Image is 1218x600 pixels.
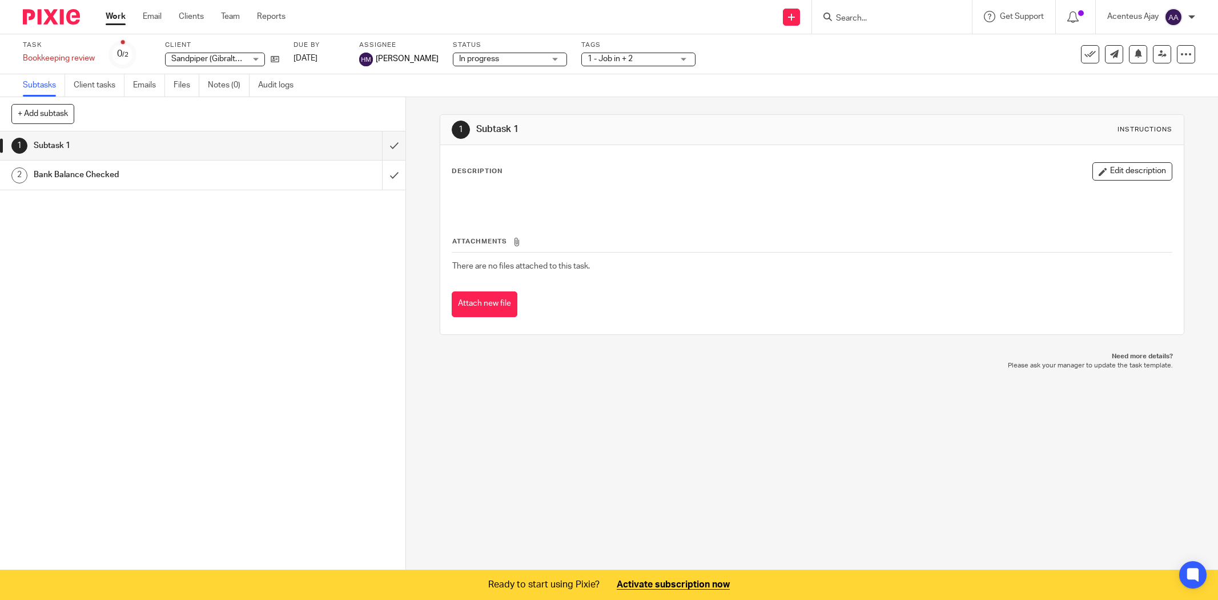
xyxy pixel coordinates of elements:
[23,53,95,64] div: Bookkeeping review
[451,361,1173,370] p: Please ask your manager to update the task template.
[11,104,74,123] button: + Add subtask
[165,41,279,50] label: Client
[453,41,567,50] label: Status
[1107,11,1159,22] p: Acenteus Ajay
[74,74,124,97] a: Client tasks
[476,123,837,135] h1: Subtask 1
[451,352,1173,361] p: Need more details?
[1164,8,1183,26] img: svg%3E
[452,167,503,176] p: Description
[1000,13,1044,21] span: Get Support
[171,55,306,63] span: Sandpiper (Gibraltar) Holdings Limited
[11,138,27,154] div: 1
[106,11,126,22] a: Work
[34,166,259,183] h1: Bank Balance Checked
[452,262,590,270] span: There are no files attached to this task.
[23,74,65,97] a: Subtasks
[208,74,250,97] a: Notes (0)
[359,53,373,66] img: svg%3E
[452,121,470,139] div: 1
[122,51,128,58] small: /2
[359,41,439,50] label: Assignee
[459,55,499,63] span: In progress
[221,11,240,22] a: Team
[257,11,286,22] a: Reports
[452,238,507,245] span: Attachments
[376,53,439,65] span: [PERSON_NAME]
[133,74,165,97] a: Emails
[23,41,95,50] label: Task
[23,9,80,25] img: Pixie
[117,47,128,61] div: 0
[1092,162,1172,181] button: Edit description
[11,167,27,183] div: 2
[581,41,696,50] label: Tags
[34,137,259,154] h1: Subtask 1
[258,74,302,97] a: Audit logs
[294,54,317,62] span: [DATE]
[174,74,199,97] a: Files
[588,55,633,63] span: 1 - Job in + 2
[835,14,938,24] input: Search
[452,291,517,317] button: Attach new file
[294,41,345,50] label: Due by
[179,11,204,22] a: Clients
[1117,125,1172,134] div: Instructions
[143,11,162,22] a: Email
